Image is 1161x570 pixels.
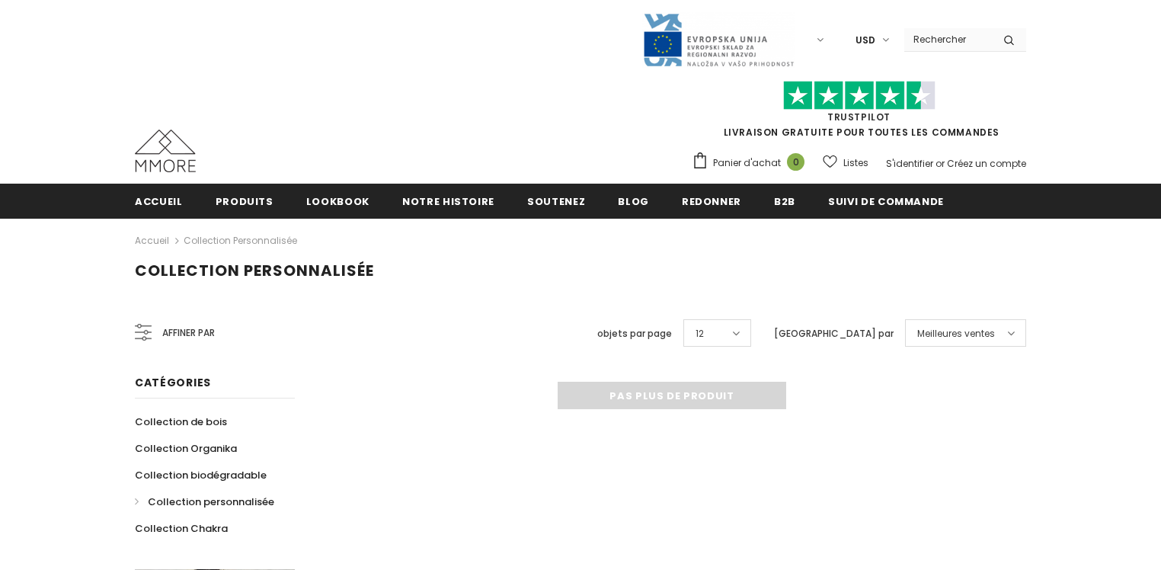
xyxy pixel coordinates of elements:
[828,194,944,209] span: Suivi de commande
[402,194,494,209] span: Notre histoire
[135,375,211,390] span: Catégories
[306,194,369,209] span: Lookbook
[135,462,267,488] a: Collection biodégradable
[135,435,237,462] a: Collection Organika
[402,184,494,218] a: Notre histoire
[597,326,672,341] label: objets par page
[886,157,933,170] a: S'identifier
[682,194,741,209] span: Redonner
[618,194,649,209] span: Blog
[843,155,868,171] span: Listes
[135,184,183,218] a: Accueil
[774,326,894,341] label: [GEOGRAPHIC_DATA] par
[787,153,804,171] span: 0
[184,234,297,247] a: Collection personnalisée
[135,441,237,456] span: Collection Organika
[936,157,945,170] span: or
[306,184,369,218] a: Lookbook
[642,12,795,68] img: Javni Razpis
[135,515,228,542] a: Collection Chakra
[783,81,936,110] img: Faites confiance aux étoiles pilotes
[682,184,741,218] a: Redonner
[692,152,812,175] a: Panier d'achat 0
[135,521,228,536] span: Collection Chakra
[823,149,868,176] a: Listes
[135,415,227,429] span: Collection de bois
[774,184,795,218] a: B2B
[856,33,875,48] span: USD
[827,110,891,123] a: TrustPilot
[135,130,196,172] img: Cas MMORE
[696,326,704,341] span: 12
[216,194,273,209] span: Produits
[216,184,273,218] a: Produits
[135,194,183,209] span: Accueil
[774,194,795,209] span: B2B
[917,326,995,341] span: Meilleures ventes
[135,232,169,250] a: Accueil
[947,157,1026,170] a: Créez un compte
[162,325,215,341] span: Affiner par
[904,28,992,50] input: Search Site
[642,33,795,46] a: Javni Razpis
[618,184,649,218] a: Blog
[527,194,585,209] span: soutenez
[135,488,274,515] a: Collection personnalisée
[527,184,585,218] a: soutenez
[713,155,781,171] span: Panier d'achat
[135,408,227,435] a: Collection de bois
[828,184,944,218] a: Suivi de commande
[692,88,1026,139] span: LIVRAISON GRATUITE POUR TOUTES LES COMMANDES
[148,495,274,509] span: Collection personnalisée
[135,468,267,482] span: Collection biodégradable
[135,260,374,281] span: Collection personnalisée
